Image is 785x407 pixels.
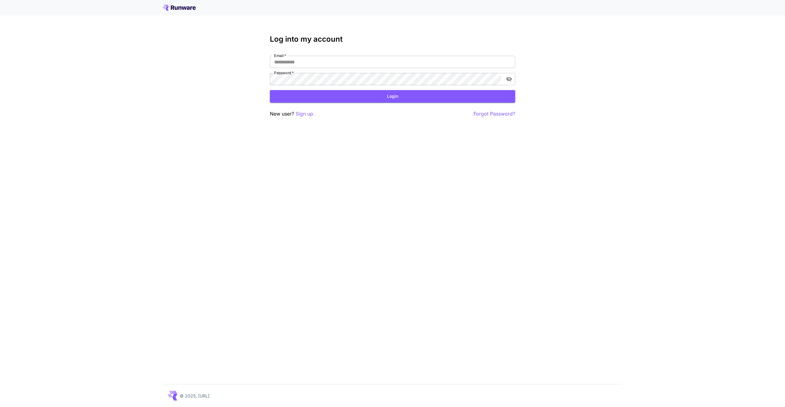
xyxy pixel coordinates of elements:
label: Email [274,53,286,58]
label: Password [274,70,294,75]
button: Sign up [296,110,313,118]
p: New user? [270,110,313,118]
button: Forgot Password? [473,110,515,118]
h3: Log into my account [270,35,515,44]
p: © 2025, [URL] [180,393,209,399]
button: Login [270,90,515,103]
button: toggle password visibility [504,74,515,85]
